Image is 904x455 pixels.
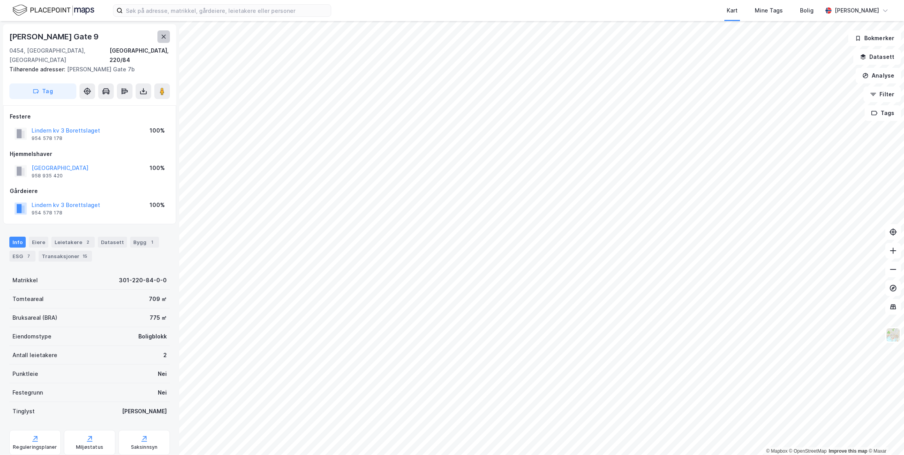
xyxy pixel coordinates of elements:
[148,238,156,246] div: 1
[853,49,901,65] button: Datasett
[9,237,26,248] div: Info
[865,105,901,121] button: Tags
[150,126,165,135] div: 100%
[9,83,76,99] button: Tag
[32,135,62,142] div: 954 578 178
[76,444,103,450] div: Miljøstatus
[13,444,57,450] div: Reguleringsplaner
[848,30,901,46] button: Bokmerker
[25,252,32,260] div: 7
[123,5,331,16] input: Søk på adresse, matrikkel, gårdeiere, leietakere eller personer
[9,66,67,73] span: Tilhørende adresser:
[10,112,169,121] div: Festere
[800,6,814,15] div: Bolig
[131,444,158,450] div: Saksinnsyn
[12,369,38,379] div: Punktleie
[12,388,43,397] div: Festegrunn
[119,276,167,285] div: 301-220-84-0-0
[163,351,167,360] div: 2
[755,6,783,15] div: Mine Tags
[12,332,51,341] div: Eiendomstype
[12,313,57,322] div: Bruksareal (BRA)
[9,251,35,262] div: ESG
[158,388,167,397] div: Nei
[98,237,127,248] div: Datasett
[9,46,109,65] div: 0454, [GEOGRAPHIC_DATA], [GEOGRAPHIC_DATA]
[865,418,904,455] div: Kontrollprogram for chat
[109,46,170,65] div: [GEOGRAPHIC_DATA], 220/84
[39,251,92,262] div: Transaksjoner
[150,200,165,210] div: 100%
[149,294,167,304] div: 709 ㎡
[9,30,100,43] div: [PERSON_NAME] Gate 9
[865,418,904,455] iframe: Chat Widget
[81,252,89,260] div: 15
[863,87,901,102] button: Filter
[158,369,167,379] div: Nei
[32,210,62,216] div: 954 578 178
[12,294,44,304] div: Tomteareal
[12,4,94,17] img: logo.f888ab2527a4732fd821a326f86c7f29.svg
[829,448,867,454] a: Improve this map
[856,68,901,83] button: Analyse
[10,186,169,196] div: Gårdeiere
[12,407,35,416] div: Tinglyst
[727,6,738,15] div: Kart
[835,6,879,15] div: [PERSON_NAME]
[12,351,57,360] div: Antall leietakere
[84,238,92,246] div: 2
[29,237,48,248] div: Eiere
[150,163,165,173] div: 100%
[10,149,169,159] div: Hjemmelshaver
[12,276,38,285] div: Matrikkel
[789,448,827,454] a: OpenStreetMap
[138,332,167,341] div: Boligblokk
[9,65,164,74] div: [PERSON_NAME] Gate 7b
[32,173,63,179] div: 958 935 420
[766,448,787,454] a: Mapbox
[130,237,159,248] div: Bygg
[122,407,167,416] div: [PERSON_NAME]
[51,237,95,248] div: Leietakere
[886,328,900,342] img: Z
[150,313,167,322] div: 775 ㎡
